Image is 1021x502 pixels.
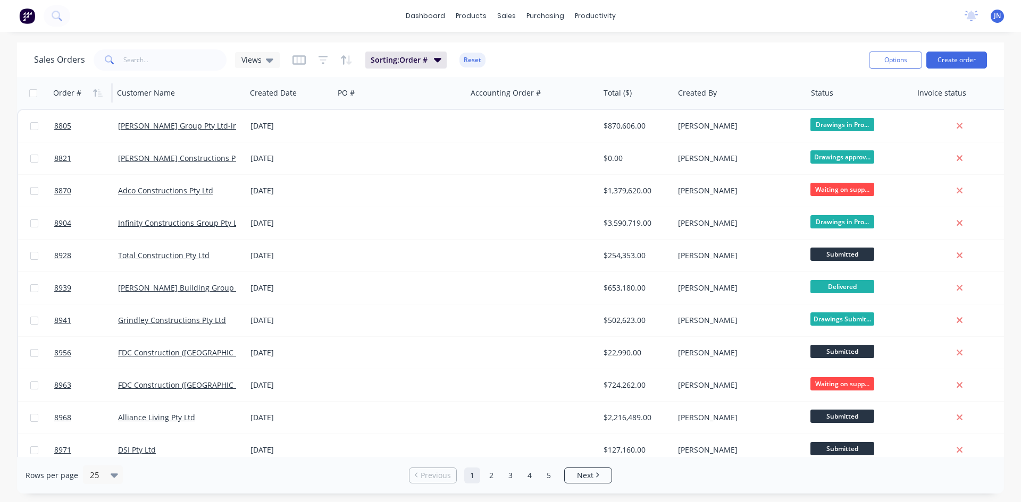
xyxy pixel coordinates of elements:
[250,283,330,293] div: [DATE]
[565,470,612,481] a: Next page
[54,283,71,293] span: 8939
[34,55,85,65] h1: Sales Orders
[521,8,570,24] div: purchasing
[541,467,557,483] a: Page 5
[54,153,71,164] span: 8821
[54,185,71,196] span: 8870
[54,412,71,423] span: 8968
[54,207,118,239] a: 8904
[54,142,118,174] a: 8821
[678,380,796,390] div: [PERSON_NAME]
[250,445,330,455] div: [DATE]
[604,121,666,131] div: $870,606.00
[492,8,521,24] div: sales
[54,434,118,466] a: 8971
[522,467,538,483] a: Page 4
[250,412,330,423] div: [DATE]
[118,445,156,455] a: DSI Pty Ltd
[810,312,874,326] span: Drawings Submit...
[405,467,616,483] ul: Pagination
[678,250,796,261] div: [PERSON_NAME]
[54,402,118,433] a: 8968
[810,377,874,390] span: Waiting on supp...
[450,8,492,24] div: products
[338,88,355,98] div: PO #
[54,380,71,390] span: 8963
[604,88,632,98] div: Total ($)
[570,8,621,24] div: productivity
[54,240,118,271] a: 8928
[604,250,666,261] div: $254,353.00
[54,445,71,455] span: 8971
[810,442,874,455] span: Submitted
[869,52,922,69] button: Options
[250,121,330,131] div: [DATE]
[604,283,666,293] div: $653,180.00
[117,88,175,98] div: Customer Name
[810,248,874,261] span: Submitted
[250,153,330,164] div: [DATE]
[250,380,330,390] div: [DATE]
[118,283,260,293] a: [PERSON_NAME] Building Group Pty Ltd
[464,467,480,483] a: Page 1 is your current page
[54,110,118,142] a: 8805
[118,380,286,390] a: FDC Construction ([GEOGRAPHIC_DATA]) Pty Ltd
[54,218,71,228] span: 8904
[678,315,796,326] div: [PERSON_NAME]
[810,280,874,293] span: Delivered
[678,121,796,131] div: [PERSON_NAME]
[604,347,666,358] div: $22,990.00
[577,470,593,481] span: Next
[810,345,874,358] span: Submitted
[994,11,1001,21] span: JN
[54,347,71,358] span: 8956
[678,283,796,293] div: [PERSON_NAME]
[678,218,796,228] div: [PERSON_NAME]
[250,315,330,326] div: [DATE]
[118,121,280,131] a: [PERSON_NAME] Group Pty Ltd-in Liquidation
[459,53,486,67] button: Reset
[365,52,447,69] button: Sorting:Order #
[53,88,81,98] div: Order #
[118,250,210,260] a: Total Construction Pty Ltd
[250,218,330,228] div: [DATE]
[421,470,451,481] span: Previous
[118,218,245,228] a: Infinity Constructions Group Pty Ltd
[54,121,71,131] span: 8805
[926,52,987,69] button: Create order
[471,88,541,98] div: Accounting Order #
[118,347,286,358] a: FDC Construction ([GEOGRAPHIC_DATA]) Pty Ltd
[678,185,796,196] div: [PERSON_NAME]
[604,185,666,196] div: $1,379,620.00
[604,315,666,326] div: $502,623.00
[604,412,666,423] div: $2,216,489.00
[54,315,71,326] span: 8941
[118,153,255,163] a: [PERSON_NAME] Constructions Pty Ltd
[400,8,450,24] a: dashboard
[810,183,874,196] span: Waiting on supp...
[678,445,796,455] div: [PERSON_NAME]
[371,55,428,65] span: Sorting: Order #
[54,175,118,207] a: 8870
[917,88,966,98] div: Invoice status
[483,467,499,483] a: Page 2
[678,347,796,358] div: [PERSON_NAME]
[250,347,330,358] div: [DATE]
[604,153,666,164] div: $0.00
[604,218,666,228] div: $3,590,719.00
[250,88,297,98] div: Created Date
[604,445,666,455] div: $127,160.00
[811,88,833,98] div: Status
[118,185,213,195] a: Adco Constructions Pty Ltd
[810,410,874,423] span: Submitted
[678,153,796,164] div: [PERSON_NAME]
[810,118,874,131] span: Drawings in Pro...
[250,250,330,261] div: [DATE]
[54,369,118,401] a: 8963
[250,185,330,196] div: [DATE]
[810,150,874,164] span: Drawings approv...
[503,467,518,483] a: Page 3
[118,412,195,422] a: Alliance Living Pty Ltd
[678,88,717,98] div: Created By
[810,215,874,228] span: Drawings in Pro...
